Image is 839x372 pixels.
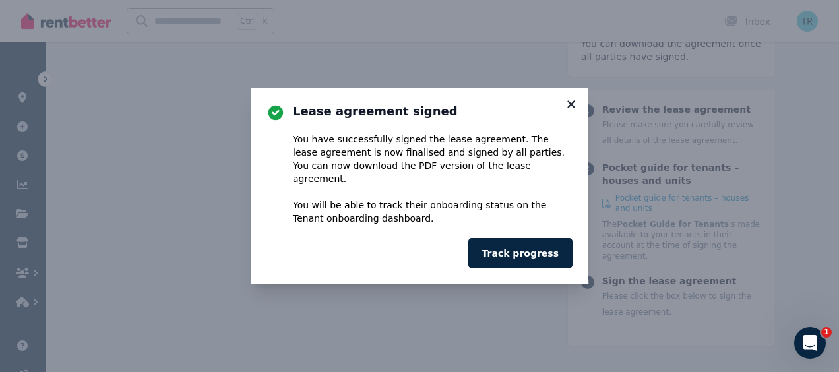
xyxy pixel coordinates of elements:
[406,147,562,158] span: finalised and signed by all parties
[794,327,826,359] iframe: Intercom live chat
[293,199,573,225] p: You will be able to track their onboarding status on the Tenant onboarding dashboard.
[821,327,832,338] span: 1
[468,238,573,268] button: Track progress
[293,104,573,119] h3: Lease agreement signed
[293,133,573,225] div: You have successfully signed the lease agreement. The lease agreement is now . You can now downlo...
